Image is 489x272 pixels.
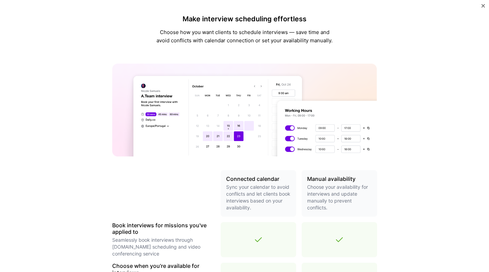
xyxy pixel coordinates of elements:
p: Sync your calendar to avoid conflicts and let clients book interviews based on your availability. [226,184,291,211]
button: Close [481,4,485,11]
h3: Manual availability [307,176,372,182]
p: Choose how you want clients to schedule interviews — save time and avoid conflicts with calendar ... [155,28,334,45]
p: Choose your availability for interviews and update manually to prevent conflicts. [307,184,372,211]
h3: Connected calendar [226,176,291,182]
img: A.Team calendar banner [112,64,377,156]
p: Seamlessly book interviews through [DOMAIN_NAME] scheduling and video conferencing service [112,237,215,257]
h3: Book interviews for missions you've applied to [112,222,215,235]
h4: Make interview scheduling effortless [155,15,334,23]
